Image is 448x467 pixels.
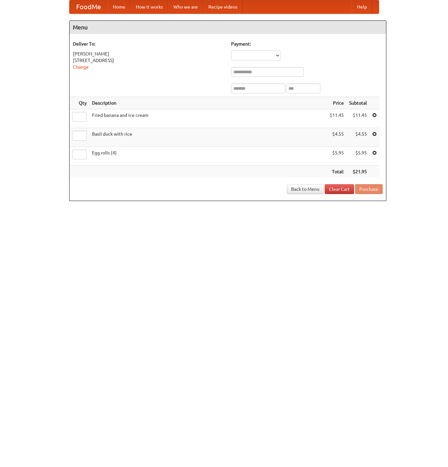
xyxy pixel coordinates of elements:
th: Qty [70,97,89,109]
div: [PERSON_NAME] [73,50,224,57]
td: $5.95 [327,147,346,166]
td: $11.45 [327,109,346,128]
td: Basil duck with rice [89,128,327,147]
td: Egg rolls (4) [89,147,327,166]
h5: Deliver To: [73,41,224,47]
th: Total: [327,166,346,178]
td: $4.55 [346,128,370,147]
th: Price [327,97,346,109]
th: Description [89,97,327,109]
a: Home [107,0,131,14]
div: [STREET_ADDRESS] [73,57,224,64]
h4: Menu [70,21,386,34]
a: Clear Cart [325,184,354,194]
a: Help [352,0,372,14]
a: Back to Menu [287,184,324,194]
a: Recipe videos [203,0,243,14]
td: Fried banana and ice cream [89,109,327,128]
th: $21.95 [346,166,370,178]
td: $4.55 [327,128,346,147]
td: $11.45 [346,109,370,128]
th: Subtotal [346,97,370,109]
button: Purchase [355,184,383,194]
a: Change [73,64,89,70]
a: FoodMe [70,0,107,14]
td: $5.95 [346,147,370,166]
a: How it works [131,0,168,14]
a: Who we are [168,0,203,14]
h5: Payment: [231,41,383,47]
